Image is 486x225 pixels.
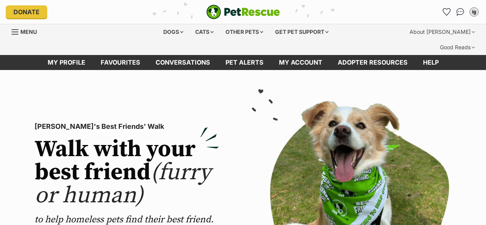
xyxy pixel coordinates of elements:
[220,24,269,40] div: Other pets
[404,24,480,40] div: About [PERSON_NAME]
[35,121,219,132] p: [PERSON_NAME]'s Best Friends' Walk
[20,28,37,35] span: Menu
[470,8,478,16] div: ig
[93,55,148,70] a: Favourites
[435,40,480,55] div: Good Reads
[270,24,334,40] div: Get pet support
[415,55,446,70] a: Help
[468,6,480,18] button: My account
[440,6,453,18] a: Favourites
[190,24,219,40] div: Cats
[6,5,47,18] a: Donate
[330,55,415,70] a: Adopter resources
[206,5,280,19] img: logo-e224e6f780fb5917bec1dbf3a21bbac754714ae5b6737aabdf751b685950b380.svg
[440,6,480,18] ul: Account quick links
[456,8,464,16] img: chat-41dd97257d64d25036548639549fe6c8038ab92f7586957e7f3b1b290dea8141.svg
[40,55,93,70] a: My profile
[158,24,189,40] div: Dogs
[271,55,330,70] a: My account
[12,24,42,38] a: Menu
[218,55,271,70] a: Pet alerts
[454,6,466,18] a: Conversations
[35,138,219,207] h2: Walk with your best friend
[35,158,211,210] span: (furry or human)
[148,55,218,70] a: conversations
[206,5,280,19] a: PetRescue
